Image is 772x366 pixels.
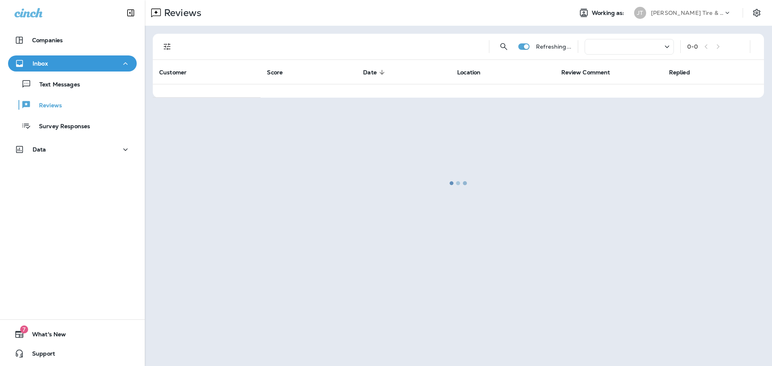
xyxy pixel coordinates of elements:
[119,5,142,21] button: Collapse Sidebar
[31,81,80,89] p: Text Messages
[8,346,137,362] button: Support
[24,350,55,360] span: Support
[20,325,28,333] span: 7
[8,96,137,113] button: Reviews
[33,60,48,67] p: Inbox
[8,141,137,157] button: Data
[8,326,137,342] button: 7What's New
[31,123,90,131] p: Survey Responses
[8,117,137,134] button: Survey Responses
[24,331,66,341] span: What's New
[33,146,46,153] p: Data
[8,32,137,48] button: Companies
[8,76,137,92] button: Text Messages
[31,102,62,110] p: Reviews
[32,37,63,43] p: Companies
[8,55,137,72] button: Inbox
